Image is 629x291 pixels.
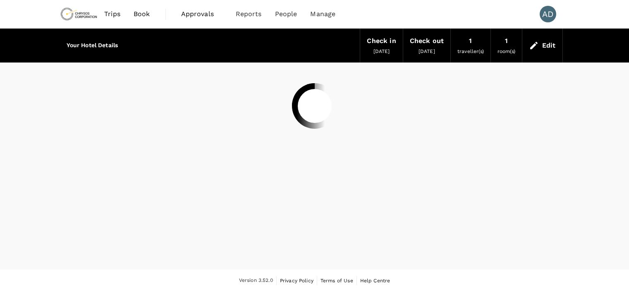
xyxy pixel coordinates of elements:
[367,35,396,47] div: Check in
[419,48,435,54] span: [DATE]
[310,9,335,19] span: Manage
[497,48,515,54] span: room(s)
[505,35,508,47] div: 1
[360,278,390,284] span: Help Centre
[360,276,390,285] a: Help Centre
[540,6,556,22] div: AD
[60,5,98,23] img: Chrysos Corporation
[469,35,472,47] div: 1
[67,41,118,50] h6: Your Hotel Details
[275,9,297,19] span: People
[134,9,150,19] span: Book
[373,48,390,54] span: [DATE]
[181,9,222,19] span: Approvals
[320,278,353,284] span: Terms of Use
[320,276,353,285] a: Terms of Use
[542,40,556,51] div: Edit
[239,277,273,285] span: Version 3.52.0
[280,278,313,284] span: Privacy Policy
[236,9,262,19] span: Reports
[457,48,484,54] span: traveller(s)
[280,276,313,285] a: Privacy Policy
[104,9,120,19] span: Trips
[410,35,444,47] div: Check out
